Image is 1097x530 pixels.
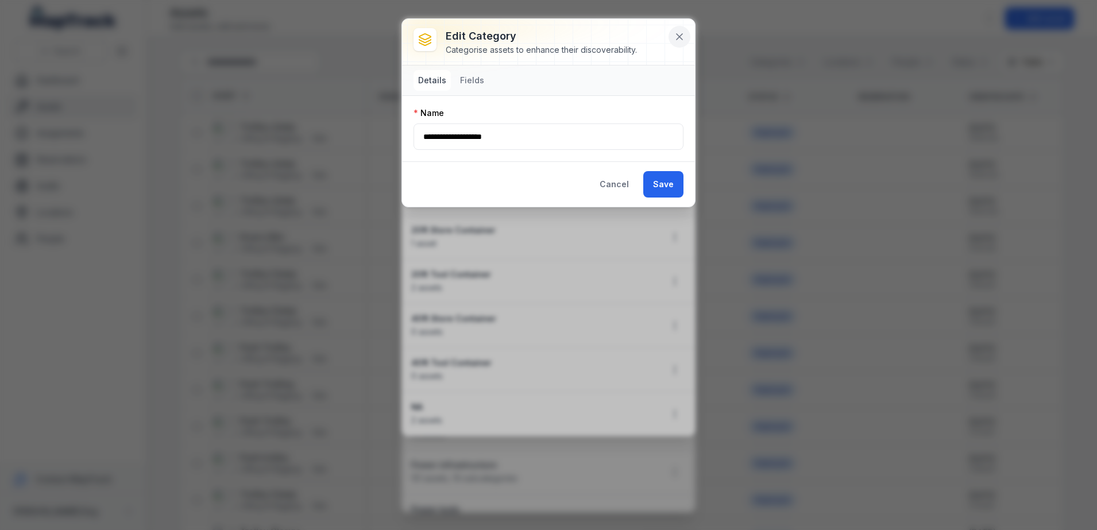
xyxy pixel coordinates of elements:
[590,171,639,198] button: Cancel
[446,28,637,44] h3: Edit category
[643,171,683,198] button: Save
[414,107,444,119] label: Name
[455,70,489,91] button: Fields
[446,44,637,56] div: Categorise assets to enhance their discoverability.
[414,70,451,91] button: Details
